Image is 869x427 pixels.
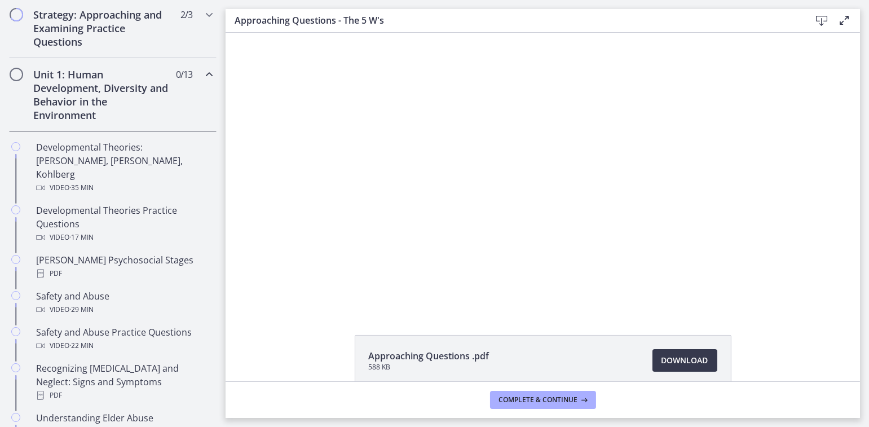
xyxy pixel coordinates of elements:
span: · 35 min [69,181,94,195]
div: Video [36,303,212,316]
div: Video [36,181,212,195]
iframe: Video Lesson [226,33,860,309]
div: Recognizing [MEDICAL_DATA] and Neglect: Signs and Symptoms [36,362,212,402]
div: Safety and Abuse [36,289,212,316]
a: Download [652,349,717,372]
div: Safety and Abuse Practice Questions [36,325,212,353]
h2: Strategy: Approaching and Examining Practice Questions [33,8,171,49]
span: Approaching Questions .pdf [369,349,489,363]
div: PDF [36,267,212,280]
div: Video [36,339,212,353]
span: · 29 min [69,303,94,316]
span: · 17 min [69,231,94,244]
div: [PERSON_NAME] Psychosocial Stages [36,253,212,280]
div: Video [36,231,212,244]
div: Developmental Theories Practice Questions [36,204,212,244]
span: Complete & continue [499,395,578,404]
div: PDF [36,389,212,402]
div: Developmental Theories: [PERSON_NAME], [PERSON_NAME], Kohlberg [36,140,212,195]
span: 588 KB [369,363,489,372]
span: 0 / 13 [176,68,192,81]
h2: Unit 1: Human Development, Diversity and Behavior in the Environment [33,68,171,122]
h3: Approaching Questions - The 5 W's [235,14,792,27]
span: Download [661,354,708,367]
button: Complete & continue [490,391,596,409]
span: 2 / 3 [180,8,192,21]
span: · 22 min [69,339,94,353]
